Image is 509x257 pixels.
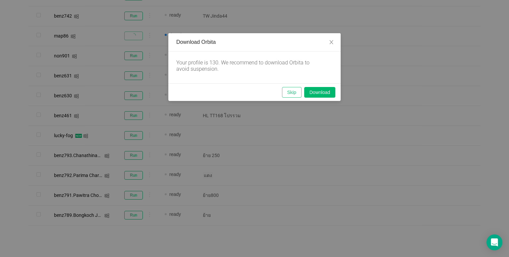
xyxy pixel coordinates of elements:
button: Skip [282,87,302,98]
button: Download [304,87,335,98]
div: Your profile is 130. We recommend to download Orbita to avoid suspension. [176,59,322,72]
div: Download Orbita [176,39,333,46]
div: Open Intercom Messenger [486,234,502,250]
i: icon: close [329,40,334,45]
button: Close [322,33,341,52]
